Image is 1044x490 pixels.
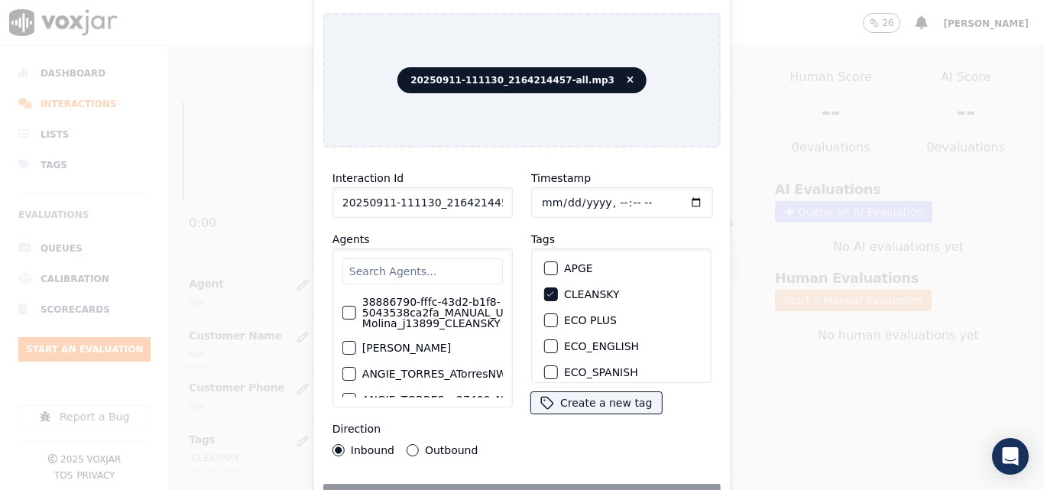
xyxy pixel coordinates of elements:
label: 38886790-fffc-43d2-b1f8-5043538ca2fa_MANUAL_UPLOAD_Juliana Molina_j13899_CLEANSKY [362,297,581,329]
label: APGE [564,263,593,274]
input: Search Agents... [342,258,503,284]
label: Tags [531,233,555,245]
label: ECO_SPANISH [564,367,638,378]
input: reference id, file name, etc [332,187,513,218]
label: Inbound [351,445,394,456]
label: CLEANSKY [564,289,620,300]
button: Create a new tag [531,392,661,414]
label: ECO_ENGLISH [564,341,639,352]
label: Direction [332,423,381,435]
label: ECO PLUS [564,315,617,326]
label: ANGIE_TORRES_ATorresNWFG_SPARK [362,368,561,379]
label: Timestamp [531,172,591,184]
span: 20250911-111130_2164214457-all.mp3 [397,67,647,93]
label: Outbound [425,445,478,456]
label: ANGIE_TORRES_a27409_NEXT_VOLT [362,394,556,405]
label: Interaction Id [332,172,404,184]
div: Open Intercom Messenger [992,438,1029,475]
label: [PERSON_NAME] [362,342,451,353]
label: Agents [332,233,370,245]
